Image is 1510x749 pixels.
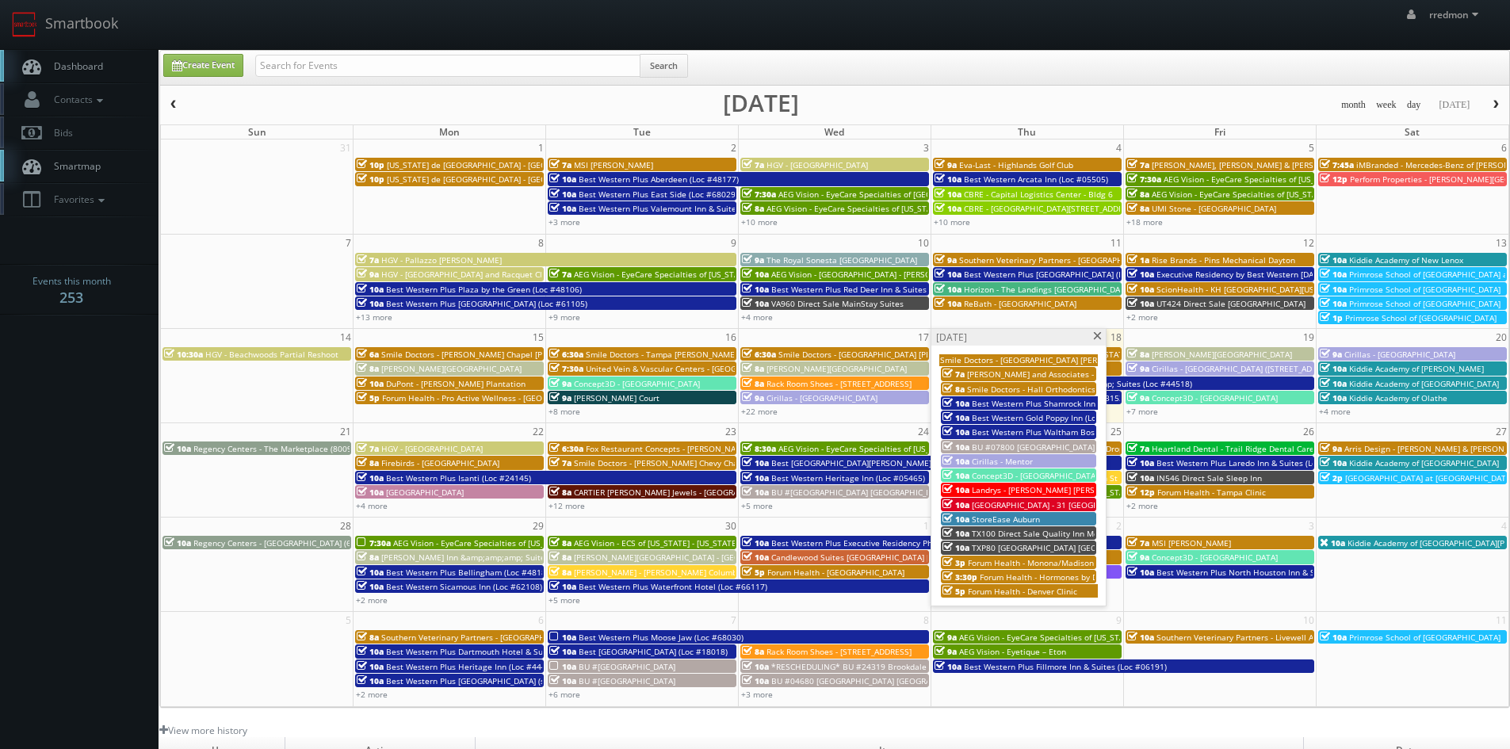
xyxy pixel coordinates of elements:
[742,159,764,170] span: 7a
[742,189,776,200] span: 7:30a
[549,675,576,686] span: 10a
[1156,284,1344,295] span: ScionHealth - KH [GEOGRAPHIC_DATA][US_STATE]
[163,54,243,77] a: Create Event
[579,646,728,657] span: Best [GEOGRAPHIC_DATA] (Loc #18018)
[766,646,912,657] span: Rack Room Shoes - [STREET_ADDRESS]
[935,661,961,672] span: 10a
[46,193,109,206] span: Favorites
[549,443,583,454] span: 6:30a
[741,500,773,511] a: +5 more
[46,126,73,139] span: Bids
[964,189,1113,200] span: CBRE - Capital Logistics Center - Bldg 6
[1349,254,1463,266] span: Kiddie Academy of New Lenox
[940,354,1195,365] span: Smile Doctors - [GEOGRAPHIC_DATA] [PERSON_NAME] Orthodontics
[164,349,203,360] span: 10:30a
[357,472,384,483] span: 10a
[972,514,1040,525] span: StoreEase Auburn
[723,95,799,111] h2: [DATE]
[193,537,373,548] span: Regency Centers - [GEOGRAPHIC_DATA] (63020)
[12,12,37,37] img: smartbook-logo.png
[1320,443,1342,454] span: 9a
[967,369,1216,380] span: [PERSON_NAME] and Associates - [US_STATE][GEOGRAPHIC_DATA]
[771,472,925,483] span: Best Western Heritage Inn (Loc #05465)
[386,646,609,657] span: Best Western Plus Dartmouth Hotel & Suites (Loc #65013)
[766,363,907,374] span: [PERSON_NAME][GEOGRAPHIC_DATA]
[549,269,572,280] span: 7a
[357,675,384,686] span: 10a
[357,661,384,672] span: 10a
[942,499,969,510] span: 10a
[357,581,384,592] span: 10a
[381,349,646,360] span: Smile Doctors - [PERSON_NAME] Chapel [PERSON_NAME] Orthodontic
[771,269,1044,280] span: AEG Vision - [GEOGRAPHIC_DATA] - [PERSON_NAME][GEOGRAPHIC_DATA]
[964,661,1167,672] span: Best Western Plus Fillmore Inn & Suites (Loc #06191)
[942,456,969,467] span: 10a
[935,203,961,214] span: 10a
[771,537,1084,548] span: Best Western Plus Executive Residency Phoenix [GEOGRAPHIC_DATA] (Loc #03167)
[549,406,580,417] a: +8 more
[964,298,1076,309] span: ReBath - [GEOGRAPHIC_DATA]
[381,363,522,374] span: [PERSON_NAME][GEOGRAPHIC_DATA]
[356,500,388,511] a: +4 more
[1152,392,1278,403] span: Concept3D - [GEOGRAPHIC_DATA]
[549,594,580,606] a: +5 more
[549,457,572,468] span: 7a
[742,269,769,280] span: 10a
[1127,174,1161,185] span: 7:30a
[1126,406,1158,417] a: +7 more
[1156,457,1355,468] span: Best Western Plus Laredo Inn & Suites (Loc #44702)
[972,499,1309,510] span: [GEOGRAPHIC_DATA] - 31 [GEOGRAPHIC_DATA] [GEOGRAPHIC_DATA]/ [GEOGRAPHIC_DATA]
[381,443,483,454] span: HGV - [GEOGRAPHIC_DATA]
[742,392,764,403] span: 9a
[742,298,769,309] span: 10a
[439,125,460,139] span: Mon
[381,552,614,563] span: [PERSON_NAME] Inn &amp;amp;amp; Suites [PERSON_NAME]
[1127,363,1149,374] span: 9a
[1433,95,1475,115] button: [DATE]
[1319,406,1351,417] a: +4 more
[549,661,576,672] span: 10a
[767,567,904,578] span: Forum Health - [GEOGRAPHIC_DATA]
[771,457,983,468] span: Best [GEOGRAPHIC_DATA][PERSON_NAME] (Loc #62096)
[381,269,552,280] span: HGV - [GEOGRAPHIC_DATA] and Racquet Club
[1320,269,1347,280] span: 10a
[935,646,957,657] span: 9a
[935,269,961,280] span: 10a
[1320,312,1343,323] span: 1p
[1152,552,1278,563] span: Concept3D - [GEOGRAPHIC_DATA]
[574,567,770,578] span: [PERSON_NAME] - [PERSON_NAME] Columbus Circle
[1349,392,1447,403] span: Kiddie Academy of Olathe
[357,159,384,170] span: 10p
[549,349,583,360] span: 6:30a
[1127,284,1154,295] span: 10a
[942,542,969,553] span: 10a
[255,55,640,77] input: Search for Events
[46,59,103,73] span: Dashboard
[771,675,974,686] span: BU #04680 [GEOGRAPHIC_DATA] [GEOGRAPHIC_DATA]
[357,487,384,498] span: 10a
[549,216,580,227] a: +3 more
[357,298,384,309] span: 10a
[164,443,191,454] span: 10a
[1344,349,1455,360] span: Cirillas - [GEOGRAPHIC_DATA]
[1126,500,1158,511] a: +2 more
[586,363,789,374] span: United Vein & Vascular Centers - [GEOGRAPHIC_DATA]
[356,594,388,606] a: +2 more
[972,441,1255,453] span: BU #07800 [GEOGRAPHIC_DATA] [GEOGRAPHIC_DATA] [GEOGRAPHIC_DATA]
[942,484,969,495] span: 10a
[357,646,384,657] span: 10a
[1164,174,1437,185] span: AEG Vision - EyeCare Specialties of [US_STATE] – [PERSON_NAME] Vision
[640,54,688,78] button: Search
[766,254,917,266] span: The Royal Sonesta [GEOGRAPHIC_DATA]
[574,457,747,468] span: Smile Doctors - [PERSON_NAME] Chevy Chase
[1214,125,1225,139] span: Fri
[1152,159,1457,170] span: [PERSON_NAME], [PERSON_NAME] & [PERSON_NAME], LLC - [GEOGRAPHIC_DATA]
[778,443,1037,454] span: AEG Vision - EyeCare Specialties of [US_STATE] - A1A Family EyeCare
[357,632,379,643] span: 8a
[1152,363,1341,374] span: Cirillas - [GEOGRAPHIC_DATA] ([STREET_ADDRESS])
[205,349,338,360] span: HGV - Beachwoods Partial Reshoot
[942,412,969,423] span: 10a
[972,528,1207,539] span: TX100 Direct Sale Quality Inn Mesquite - [GEOGRAPHIC_DATA]
[574,159,653,170] span: MSI [PERSON_NAME]
[935,632,957,643] span: 9a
